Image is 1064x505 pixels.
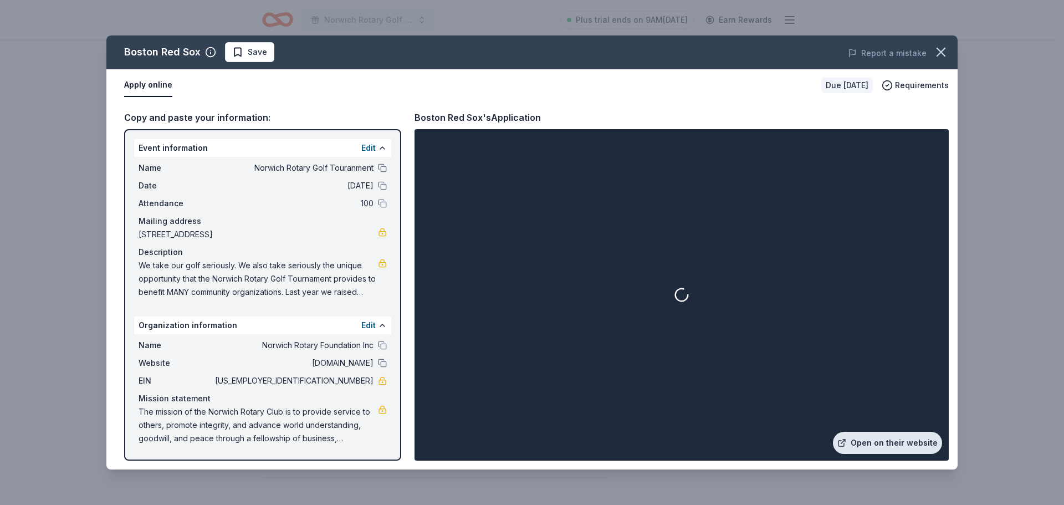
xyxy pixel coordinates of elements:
span: Name [139,161,213,175]
button: Edit [361,141,376,155]
div: Boston Red Sox's Application [415,110,541,125]
div: Copy and paste your information: [124,110,401,125]
span: The mission of the Norwich Rotary Club is to provide service to others, promote integrity, and ad... [139,405,378,445]
div: Organization information [134,317,391,334]
span: Norwich Rotary Foundation Inc [213,339,374,352]
span: 100 [213,197,374,210]
span: EIN [139,374,213,387]
div: Boston Red Sox [124,43,201,61]
button: Report a mistake [848,47,927,60]
span: Name [139,339,213,352]
div: Due [DATE] [821,78,873,93]
div: Description [139,246,387,259]
span: Date [139,179,213,192]
span: Requirements [895,79,949,92]
div: Mission statement [139,392,387,405]
span: [DOMAIN_NAME] [213,356,374,370]
div: Mailing address [139,215,387,228]
span: [STREET_ADDRESS] [139,228,378,241]
span: [DATE] [213,179,374,192]
span: [US_EMPLOYER_IDENTIFICATION_NUMBER] [213,374,374,387]
span: Save [248,45,267,59]
span: Website [139,356,213,370]
button: Edit [361,319,376,332]
button: Requirements [882,79,949,92]
span: Norwich Rotary Golf Touranment [213,161,374,175]
button: Save [225,42,274,62]
span: We take our golf seriously. We also take seriously the unique opportunity that the Norwich Rotary... [139,259,378,299]
span: Attendance [139,197,213,210]
button: Apply online [124,74,172,97]
a: Open on their website [833,432,942,454]
div: Event information [134,139,391,157]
